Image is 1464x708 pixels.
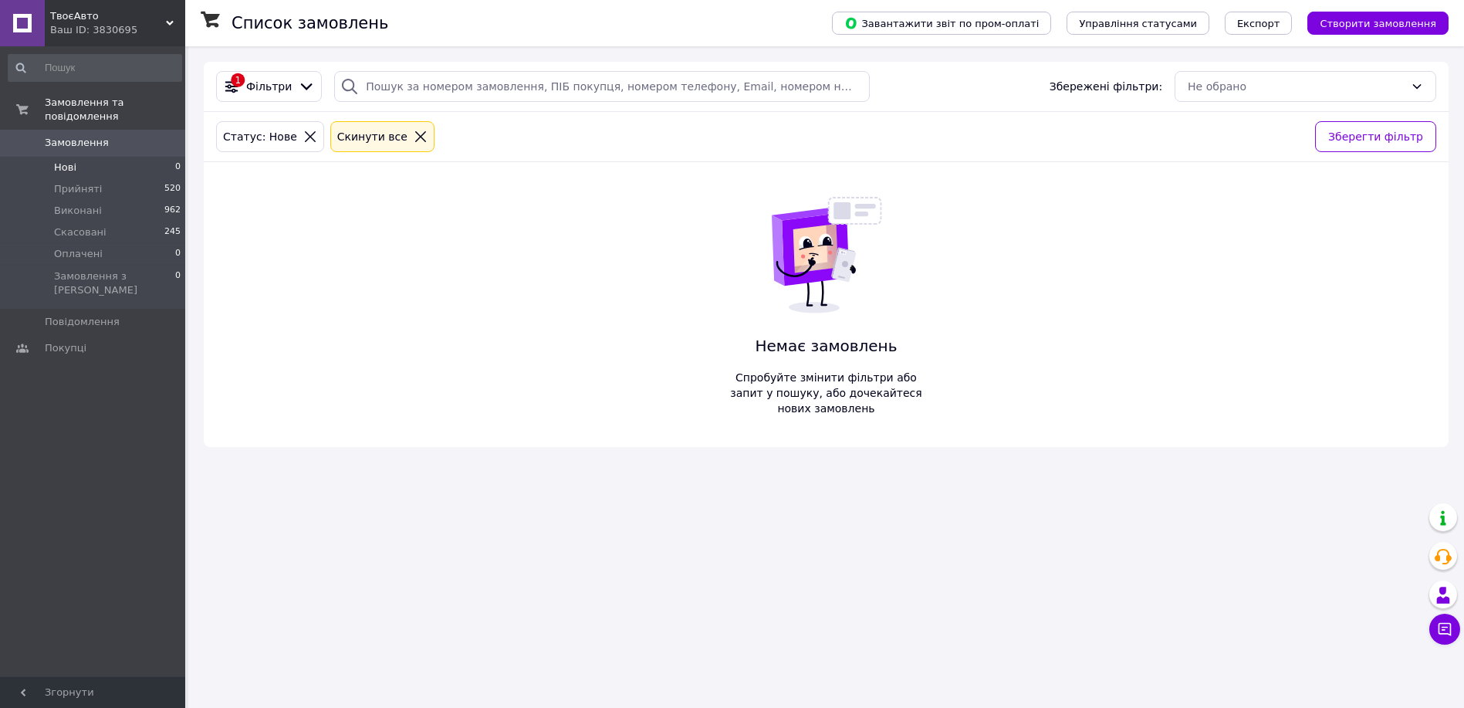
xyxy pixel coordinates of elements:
button: Експорт [1225,12,1293,35]
button: Завантажити звіт по пром-оплаті [832,12,1051,35]
span: 0 [175,161,181,174]
span: Замовлення та повідомлення [45,96,185,124]
div: Cкинути все [334,128,411,145]
button: Створити замовлення [1307,12,1449,35]
span: Оплачені [54,247,103,261]
input: Пошук за номером замовлення, ПІБ покупця, номером телефону, Email, номером накладної [334,71,870,102]
button: Управління статусами [1067,12,1209,35]
span: Немає замовлень [725,335,928,357]
h1: Список замовлень [232,14,388,32]
span: Замовлення [45,136,109,150]
span: ТвоєАвто [50,9,166,23]
span: Виконані [54,204,102,218]
span: Збережені фільтри: [1050,79,1162,94]
button: Чат з покупцем [1429,614,1460,645]
span: Управління статусами [1079,18,1197,29]
button: Зберегти фільтр [1315,121,1436,152]
span: 0 [175,269,181,297]
span: Зберегти фільтр [1328,128,1423,145]
span: Покупці [45,341,86,355]
span: 245 [164,225,181,239]
span: Прийняті [54,182,102,196]
input: Пошук [8,54,182,82]
span: Нові [54,161,76,174]
span: Фільтри [246,79,292,94]
span: 0 [175,247,181,261]
span: Скасовані [54,225,107,239]
div: Статус: Нове [220,128,300,145]
span: 520 [164,182,181,196]
div: Не обрано [1188,78,1405,95]
span: 962 [164,204,181,218]
span: Спробуйте змінити фільтри або запит у пошуку, або дочекайтеся нових замовлень [725,370,928,416]
span: Замовлення з [PERSON_NAME] [54,269,175,297]
span: Створити замовлення [1320,18,1436,29]
a: Створити замовлення [1292,16,1449,29]
div: Ваш ID: 3830695 [50,23,185,37]
span: Повідомлення [45,315,120,329]
span: Завантажити звіт по пром-оплаті [844,16,1039,30]
span: Експорт [1237,18,1280,29]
